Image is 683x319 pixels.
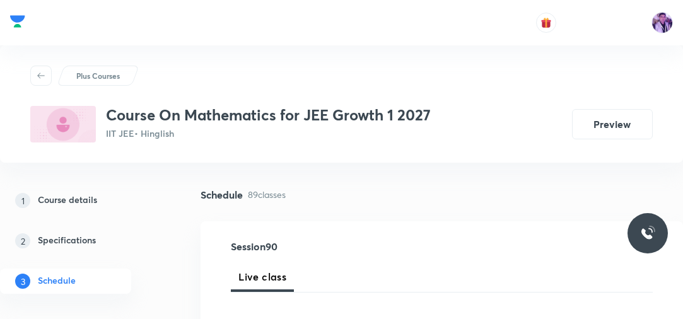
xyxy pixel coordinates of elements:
[15,233,30,248] p: 2
[231,241,450,252] h4: Session 90
[106,127,431,140] p: IIT JEE • Hinglish
[536,13,556,33] button: avatar
[651,12,673,33] img: preeti Tripathi
[248,188,286,201] p: 89 classes
[106,106,431,124] h3: Course On Mathematics for JEE Growth 1 2027
[201,190,243,200] h4: Schedule
[10,12,25,31] img: Company Logo
[38,233,96,248] h5: Specifications
[38,274,76,289] h5: Schedule
[15,274,30,289] p: 3
[30,106,96,142] img: 49414998-9D42-46CE-8612-6BB100E07CD9_plus.png
[540,17,552,28] img: avatar
[10,12,25,34] a: Company Logo
[572,109,653,139] button: Preview
[640,226,655,241] img: ttu
[76,70,120,81] p: Plus Courses
[15,193,30,208] p: 1
[38,193,97,208] h5: Course details
[238,269,286,284] span: Live class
